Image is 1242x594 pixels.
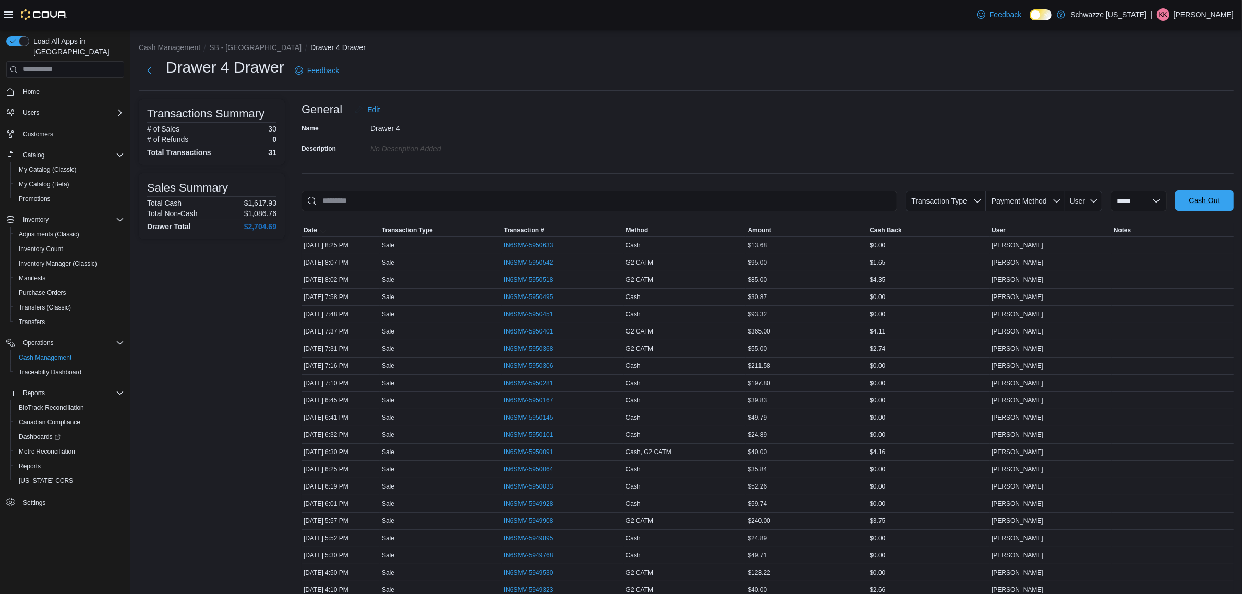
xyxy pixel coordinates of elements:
span: [PERSON_NAME] [992,310,1043,318]
a: Transfers [15,316,49,328]
button: Edit [351,99,384,120]
div: Drawer 4 [370,120,510,133]
input: Dark Mode [1030,9,1052,20]
button: Transaction # [502,224,624,236]
span: Transaction Type [382,226,433,234]
span: Cash Back [870,226,901,234]
span: Cash [626,310,641,318]
a: Metrc Reconciliation [15,445,79,458]
span: [PERSON_NAME] [992,379,1043,387]
button: IN6SMV-5950542 [504,256,564,269]
button: Transfers [10,315,128,329]
span: Metrc Reconciliation [19,447,75,456]
span: $30.87 [748,293,767,301]
span: Inventory Manager (Classic) [19,259,97,268]
button: Canadian Compliance [10,415,128,430]
span: My Catalog (Classic) [15,163,124,176]
p: $1,617.93 [244,199,276,207]
span: Cash Management [19,353,71,362]
span: Cash [626,431,641,439]
span: Settings [23,498,45,507]
span: IN6SMV-5950518 [504,276,553,284]
span: Catalog [23,151,44,159]
span: Cash, G2 CATM [626,448,671,456]
button: Notes [1112,224,1234,236]
span: Purchase Orders [19,289,66,297]
span: Catalog [19,149,124,161]
a: Settings [19,496,50,509]
span: Users [19,106,124,119]
div: $0.00 [867,291,990,303]
a: BioTrack Reconciliation [15,401,88,414]
span: [PERSON_NAME] [992,448,1043,456]
span: Amount [748,226,771,234]
span: Traceabilty Dashboard [15,366,124,378]
span: Traceabilty Dashboard [19,368,81,376]
button: Promotions [10,192,128,206]
button: IN6SMV-5950451 [504,308,564,320]
span: $93.32 [748,310,767,318]
a: Customers [19,128,57,140]
span: IN6SMV-5949530 [504,568,553,577]
a: [US_STATE] CCRS [15,474,77,487]
span: [PERSON_NAME] [992,327,1043,336]
h3: Sales Summary [147,182,228,194]
span: IN6SMV-5950101 [504,431,553,439]
button: Cash Back [867,224,990,236]
div: [DATE] 7:37 PM [302,325,380,338]
span: IN6SMV-5950542 [504,258,553,267]
span: Home [19,85,124,98]
span: Transfers (Classic) [19,303,71,312]
button: IN6SMV-5950145 [504,411,564,424]
button: Operations [2,336,128,350]
span: Inventory Manager (Classic) [15,257,124,270]
span: G2 CATM [626,276,653,284]
nav: Complex example [6,80,124,537]
button: Settings [2,494,128,509]
div: $4.35 [867,274,990,286]
button: Operations [19,337,58,349]
p: [PERSON_NAME] [1174,8,1234,21]
div: $0.00 [867,411,990,424]
button: My Catalog (Classic) [10,162,128,177]
span: Users [23,109,39,117]
a: Adjustments (Classic) [15,228,83,241]
button: IN6SMV-5949895 [504,532,564,544]
button: IN6SMV-5950306 [504,360,564,372]
span: $365.00 [748,327,770,336]
button: Users [19,106,43,119]
a: Inventory Count [15,243,67,255]
button: Method [624,224,746,236]
button: Users [2,105,128,120]
div: $4.16 [867,446,990,458]
span: Customers [19,127,124,140]
span: Payment Method [992,197,1047,205]
h4: $2,704.69 [244,222,276,231]
span: $35.84 [748,465,767,473]
span: [PERSON_NAME] [992,362,1043,370]
a: Reports [15,460,45,472]
div: [DATE] 7:10 PM [302,377,380,389]
span: Home [23,88,40,96]
button: IN6SMV-5950518 [504,274,564,286]
button: Reports [2,386,128,400]
button: IN6SMV-5950064 [504,463,564,476]
span: $197.80 [748,379,770,387]
span: IN6SMV-5950145 [504,413,553,422]
span: IN6SMV-5949928 [504,500,553,508]
span: Canadian Compliance [19,418,80,426]
p: Sale [382,241,394,250]
span: [PERSON_NAME] [992,396,1043,405]
span: Settings [19,495,124,508]
div: [DATE] 7:16 PM [302,360,380,372]
span: Transaction # [504,226,544,234]
span: IN6SMV-5949323 [504,586,553,594]
button: Home [2,84,128,99]
h3: General [302,103,342,116]
span: IN6SMV-5950064 [504,465,553,473]
button: Metrc Reconciliation [10,444,128,459]
span: Cash [626,465,641,473]
p: $1,086.76 [244,209,276,218]
div: [DATE] 6:25 PM [302,463,380,476]
button: Cash Management [10,350,128,365]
